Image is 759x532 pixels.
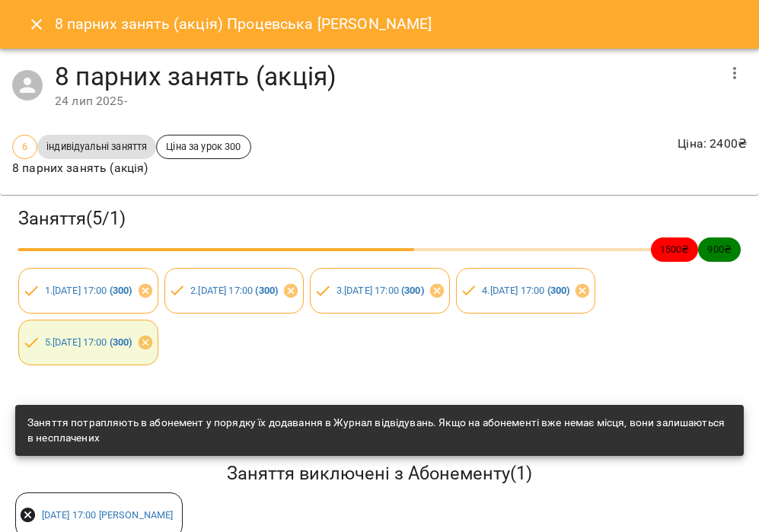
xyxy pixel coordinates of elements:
button: Close [18,6,55,43]
a: 2.[DATE] 17:00 (300) [190,285,278,296]
a: 5.[DATE] 17:00 (300) [45,336,132,348]
span: 6 [13,139,37,154]
b: ( 300 ) [110,285,132,296]
b: ( 300 ) [547,285,570,296]
p: Ціна : 2400 ₴ [678,135,747,153]
b: ( 300 ) [255,285,278,296]
div: 4.[DATE] 17:00 (300) [456,268,596,314]
div: 1.[DATE] 17:00 (300) [18,268,158,314]
b: ( 300 ) [401,285,424,296]
span: Ціна за урок 300 [157,139,250,154]
a: [DATE] 17:00 [PERSON_NAME] [42,509,174,521]
span: 900 ₴ [698,242,741,256]
div: 24 лип 2025 - [55,92,716,110]
h4: 8 парних занять (акція) [55,61,716,92]
div: 5.[DATE] 17:00 (300) [18,320,158,365]
div: 3.[DATE] 17:00 (300) [310,268,450,314]
h3: Заняття ( 5 / 1 ) [18,207,741,231]
a: 3.[DATE] 17:00 (300) [336,285,424,296]
p: 8 парних занять (акція) [12,159,251,177]
div: 2.[DATE] 17:00 (300) [164,268,305,314]
h5: Заняття виключені з Абонементу ( 1 ) [15,462,744,486]
b: ( 300 ) [110,336,132,348]
div: Заняття потрапляють в абонемент у порядку їх додавання в Журнал відвідувань. Якщо на абонементі в... [27,409,732,451]
a: 1.[DATE] 17:00 (300) [45,285,132,296]
h6: 8 парних занять (акція) Процевська [PERSON_NAME] [55,12,432,36]
span: 1500 ₴ [651,242,699,256]
a: 4.[DATE] 17:00 (300) [482,285,569,296]
span: індивідуальні заняття [37,139,156,154]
